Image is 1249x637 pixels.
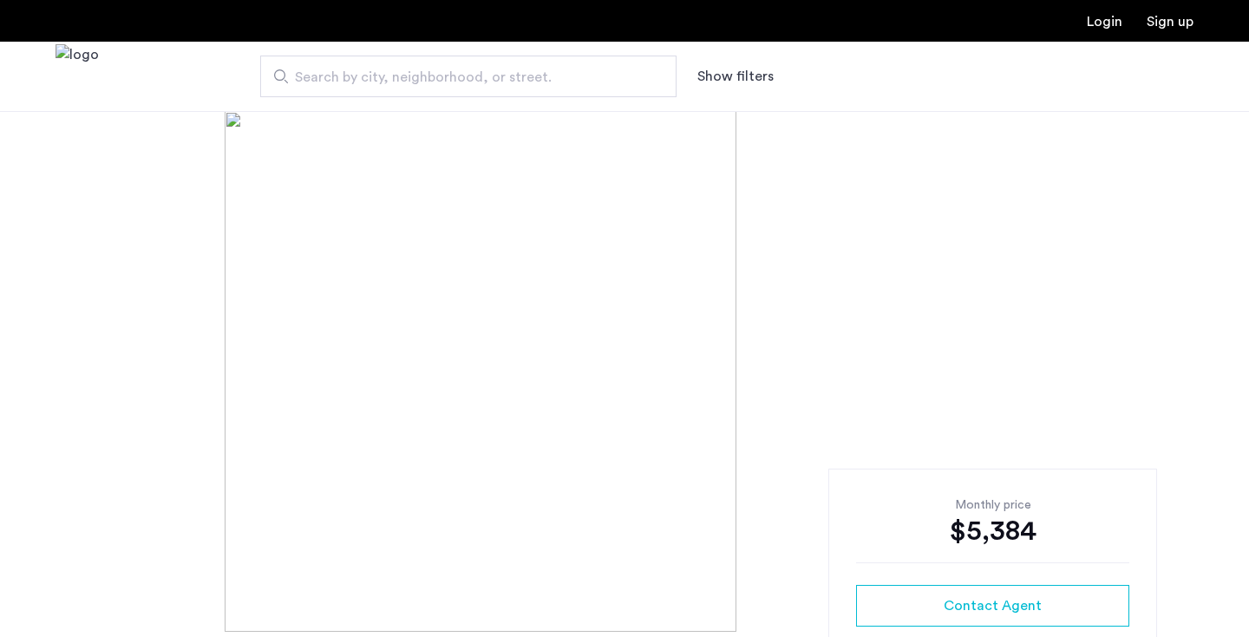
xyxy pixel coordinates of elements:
img: logo [56,44,99,109]
a: Cazamio Logo [56,44,99,109]
img: [object%20Object] [225,111,1024,632]
button: button [856,585,1129,627]
input: Apartment Search [260,56,677,97]
span: Search by city, neighborhood, or street. [295,67,628,88]
a: Registration [1147,15,1193,29]
div: $5,384 [856,514,1129,548]
button: Show or hide filters [697,66,774,87]
span: Contact Agent [944,595,1042,616]
a: Login [1087,15,1122,29]
div: Monthly price [856,496,1129,514]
